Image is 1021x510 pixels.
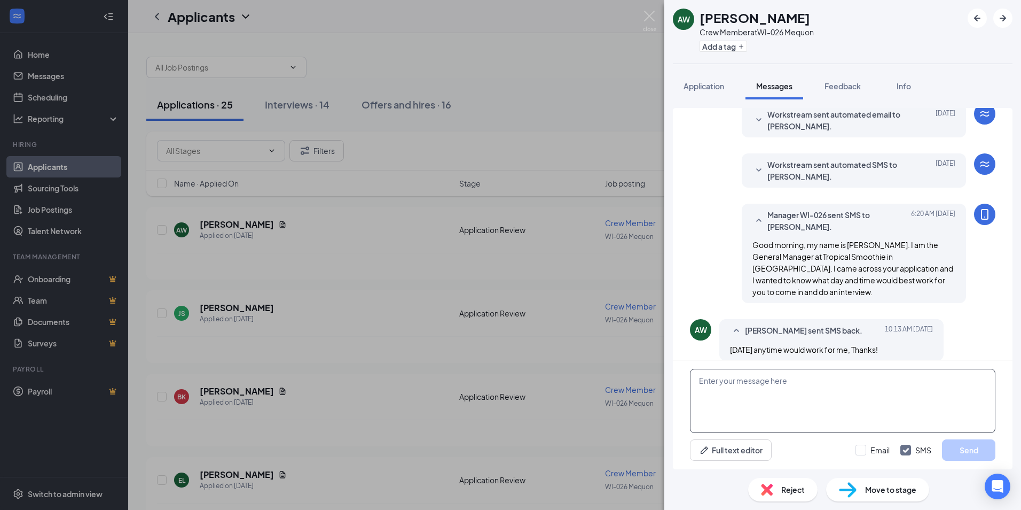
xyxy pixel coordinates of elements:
span: Move to stage [865,484,916,496]
svg: ArrowLeftNew [971,12,984,25]
svg: SmallChevronUp [730,324,743,337]
span: [DATE] [936,159,955,182]
button: ArrowLeftNew [968,9,987,28]
span: [DATE] 6:20 AM [911,209,955,233]
button: Send [942,439,995,461]
span: Workstream sent automated email to [PERSON_NAME]. [767,109,907,132]
span: [PERSON_NAME] sent SMS back. [745,324,862,337]
span: Manager WI-026 sent SMS to [PERSON_NAME]. [767,209,907,233]
span: [DATE] anytime would work for me, Thanks! [730,345,878,354]
span: Workstream sent automated SMS to [PERSON_NAME]. [767,159,907,182]
span: Info [897,81,911,91]
svg: ArrowRight [996,12,1009,25]
div: AW [678,14,690,25]
span: [DATE] 10:13 AM [885,324,933,337]
span: Good morning, my name is [PERSON_NAME]. I am the General Manager at Tropical Smoothie in [GEOGRAP... [752,240,953,297]
svg: WorkstreamLogo [978,158,991,171]
svg: SmallChevronDown [752,114,765,127]
button: PlusAdd a tag [700,41,747,52]
button: Full text editorPen [690,439,772,461]
svg: WorkstreamLogo [978,107,991,120]
svg: Plus [738,43,744,50]
svg: Pen [699,445,710,455]
div: AW [695,324,707,335]
svg: SmallChevronDown [752,164,765,177]
svg: MobileSms [978,208,991,221]
span: Feedback [824,81,861,91]
svg: SmallChevronUp [752,214,765,227]
span: Messages [756,81,792,91]
span: [DATE] [936,109,955,132]
div: Crew Member at WI-026 Mequon [700,27,814,37]
span: Application [684,81,724,91]
h1: [PERSON_NAME] [700,9,810,27]
button: ArrowRight [993,9,1012,28]
span: Reject [781,484,805,496]
div: Open Intercom Messenger [985,474,1010,499]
